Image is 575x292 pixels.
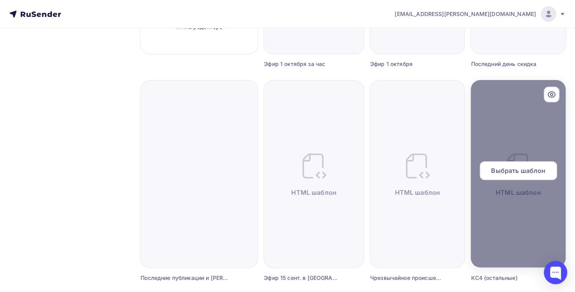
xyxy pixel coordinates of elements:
span: Выбрать шаблон [491,166,545,175]
div: Эфир 1 октября [370,60,441,68]
span: HTML шаблон [291,188,336,197]
span: [EMAIL_ADDRESS][PERSON_NAME][DOMAIN_NAME] [395,10,536,18]
div: Эфир 15 сент. в [GEOGRAPHIC_DATA] [264,274,339,282]
div: КС4 (остальные) [471,274,542,282]
div: Чрезвычайное происшествие [370,274,441,282]
span: HTML шаблон [395,188,440,197]
a: [EMAIL_ADDRESS][PERSON_NAME][DOMAIN_NAME] [395,6,566,22]
div: Последние публикации и [PERSON_NAME] 23.09 [141,274,228,282]
div: Последний день скидка [471,60,542,68]
div: Эфир 1 октября за час [264,60,339,68]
